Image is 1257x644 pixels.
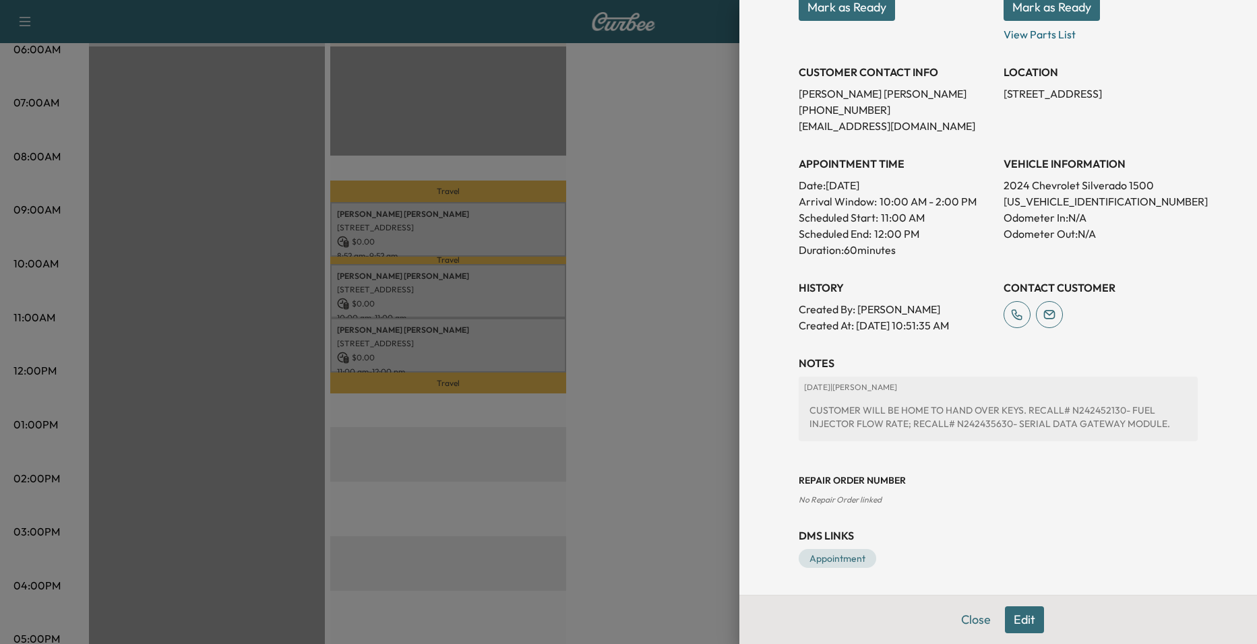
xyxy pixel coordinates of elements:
p: Odometer In: N/A [1004,210,1198,226]
p: [US_VEHICLE_IDENTIFICATION_NUMBER] [1004,193,1198,210]
p: [STREET_ADDRESS] [1004,86,1198,102]
p: Created By : [PERSON_NAME] [799,301,993,317]
h3: DMS Links [799,527,1198,544]
p: Odometer Out: N/A [1004,226,1198,242]
h3: APPOINTMENT TIME [799,156,993,172]
h3: Repair Order number [799,474,1198,487]
span: 10:00 AM - 2:00 PM [880,193,977,210]
p: Arrival Window: [799,193,993,210]
button: Edit [1005,606,1044,633]
h3: NOTES [799,355,1198,371]
p: 11:00 AM [881,210,925,226]
p: 12:00 PM [874,226,919,242]
p: View Parts List [1004,21,1198,42]
p: Scheduled End: [799,226,871,242]
div: CUSTOMER WILL BE HOME TO HAND OVER KEYS. RECALL# N242452130- FUEL INJECTOR FLOW RATE; RECALL# N24... [804,398,1192,436]
h3: LOCATION [1004,64,1198,80]
h3: History [799,280,993,296]
p: Date: [DATE] [799,177,993,193]
p: Created At : [DATE] 10:51:35 AM [799,317,993,333]
h3: VEHICLE INFORMATION [1004,156,1198,172]
h3: CONTACT CUSTOMER [1004,280,1198,296]
p: [PHONE_NUMBER] [799,102,993,118]
p: [PERSON_NAME] [PERSON_NAME] [799,86,993,102]
p: [DATE] | [PERSON_NAME] [804,382,1192,393]
span: No Repair Order linked [799,494,882,505]
p: 2024 Chevrolet Silverado 1500 [1004,177,1198,193]
h3: CUSTOMER CONTACT INFO [799,64,993,80]
a: Appointment [799,549,876,568]
p: Scheduled Start: [799,210,878,226]
p: Duration: 60 minutes [799,242,993,258]
button: Close [952,606,1000,633]
p: [EMAIL_ADDRESS][DOMAIN_NAME] [799,118,993,134]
